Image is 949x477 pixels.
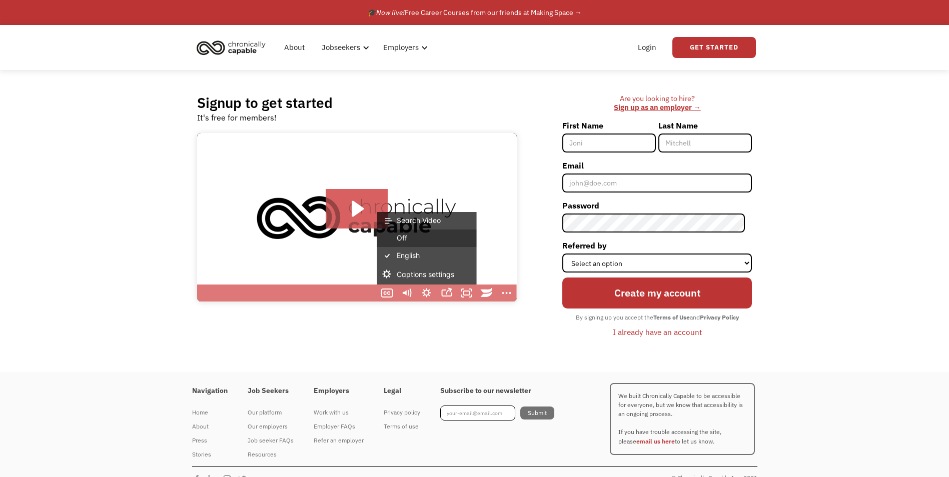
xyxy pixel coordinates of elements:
[248,434,294,446] div: Job seeker FAQs
[632,31,662,63] a: Login
[314,434,364,446] div: Refer an employer
[497,284,517,301] button: Show fewer buttons
[613,326,702,338] div: I already have an account
[316,31,372,63] div: Jobseekers
[658,133,752,152] input: Mitchell
[440,386,554,395] h4: Subscribe to our newsletter
[192,406,228,418] div: Home
[192,386,228,395] h4: Navigation
[194,36,273,58] a: home
[636,437,675,445] a: email us here
[248,406,294,418] div: Our platform
[377,284,397,301] button: Hide captions menu
[562,117,752,341] form: Member-Signup-Form
[377,212,477,229] button: Open Transcript Viewer
[377,247,477,264] label: English
[384,419,420,433] a: Terms of use
[192,420,228,432] div: About
[248,386,294,395] h4: Job Seekers
[192,434,228,446] div: Press
[192,405,228,419] a: Home
[192,433,228,447] a: Press
[562,117,656,133] label: First Name
[562,197,752,213] label: Password
[384,386,420,395] h4: Legal
[314,420,364,432] div: Employer FAQs
[614,102,700,112] a: Sign up as an employer →
[192,447,228,461] a: Stories
[383,41,419,53] div: Employers
[192,419,228,433] a: About
[314,386,364,395] h4: Employers
[397,284,417,301] button: Mute
[192,448,228,460] div: Stories
[368,6,582,18] div: 🎓 Free Career Courses from our friends at Making Space →
[384,405,420,419] a: Privacy policy
[248,420,294,432] div: Our employers
[377,31,431,63] div: Employers
[314,405,364,419] a: Work with us
[562,173,752,192] input: john@doe.com
[278,31,311,63] a: About
[440,405,554,420] form: Footer Newsletter
[197,111,277,123] div: It's free for members!
[384,406,420,418] div: Privacy policy
[248,419,294,433] a: Our employers
[314,419,364,433] a: Employer FAQs
[562,94,752,112] div: Are you looking to hire? ‍
[248,405,294,419] a: Our platform
[194,36,269,58] img: Chronically Capable logo
[417,284,437,301] button: Show settings menu
[457,284,477,301] button: Fullscreen
[562,277,752,308] input: Create my account
[658,117,752,133] label: Last Name
[377,264,454,284] div: Captions settings
[610,383,755,455] p: We built Chronically Capable to be accessible for everyone, but we know that accessibility is an ...
[376,8,405,17] em: Now live!
[605,323,709,340] a: I already have an account
[384,420,420,432] div: Terms of use
[520,406,554,419] input: Submit
[248,447,294,461] a: Resources
[314,433,364,447] a: Refer an employer
[322,41,360,53] div: Jobseekers
[562,133,656,152] input: Joni
[477,284,497,301] a: Wistia Logo -- Learn More
[197,133,517,302] img: Introducing Chronically Capable
[437,284,457,301] button: Open sharing menu
[562,157,752,173] label: Email
[377,264,477,284] button: Captions settings
[571,311,744,324] div: By signing up you accept the and
[672,37,756,58] a: Get Started
[653,313,690,321] strong: Terms of Use
[326,189,388,229] button: Play Video: Introducing Chronically Capable
[314,406,364,418] div: Work with us
[197,94,333,111] h2: Signup to get started
[700,313,739,321] strong: Privacy Policy
[440,405,515,420] input: your-email@email.com
[248,433,294,447] a: Job seeker FAQs
[248,448,294,460] div: Resources
[562,237,752,253] label: Referred by
[377,229,477,247] label: Off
